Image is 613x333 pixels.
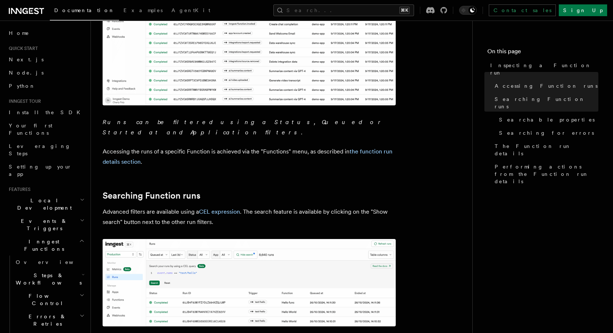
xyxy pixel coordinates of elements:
button: Events & Triggers [6,214,86,235]
span: Inspecting a Function run [490,62,598,76]
span: Searching for errors [499,129,594,137]
kbd: ⌘K [399,7,410,14]
button: Search...⌘K [273,4,414,16]
span: Quick start [6,46,38,51]
a: Searching for errors [496,126,598,140]
img: The runs list features an advance search feature that filters results using a CEL query. [103,239,396,327]
a: The Function run details [492,140,598,160]
span: Node.js [9,70,44,76]
span: Searching Function runs [495,95,598,110]
span: Inngest Functions [6,238,79,253]
span: Flow Control [13,292,80,307]
span: Accessing Function runs [495,82,598,90]
span: Home [9,29,29,37]
a: Searching Function runs [103,191,200,201]
a: Overview [13,256,86,269]
a: Next.js [6,53,86,66]
a: Searching Function runs [492,93,598,113]
span: Steps & Workflows [13,272,82,286]
a: Inspecting a Function run [487,59,598,79]
span: Leveraging Steps [9,143,71,156]
span: Events & Triggers [6,217,80,232]
h4: On this page [487,47,598,59]
span: Your first Functions [9,123,52,136]
span: Searchable properties [499,116,595,123]
span: Setting up your app [9,164,72,177]
span: Local Development [6,197,80,211]
a: the function run details section [103,148,392,165]
a: Leveraging Steps [6,140,86,160]
a: Sign Up [559,4,607,16]
span: Performing actions from the Function run details [495,163,598,185]
span: Install the SDK [9,109,85,115]
a: Accessing Function runs [492,79,598,93]
span: Python [9,83,36,89]
a: Searchable properties [496,113,598,126]
button: Inngest Functions [6,235,86,256]
span: Overview [16,259,91,265]
button: Toggle dark mode [459,6,477,15]
a: Setting up your app [6,160,86,181]
a: Python [6,79,86,93]
span: The Function run details [495,142,598,157]
button: Flow Control [13,289,86,310]
span: Documentation [54,7,115,13]
a: Documentation [50,2,119,21]
a: Contact sales [489,4,556,16]
span: Examples [123,7,163,13]
span: Inngest tour [6,98,41,104]
p: Advanced filters are available using a . The search feature is available by clicking on the "Show... [103,207,396,227]
a: Node.js [6,66,86,79]
a: CEL expression [199,208,240,215]
em: Runs can be filtered using a Status, Queued or Started at and Application filters. [103,119,384,136]
button: Local Development [6,194,86,214]
span: Errors & Retries [13,313,80,327]
p: Accessing the runs of a specific Function is achieved via the "Functions" menu, as described in . [103,146,396,167]
a: Install the SDK [6,106,86,119]
a: Home [6,26,86,40]
button: Errors & Retries [13,310,86,330]
a: AgentKit [167,2,215,20]
span: AgentKit [171,7,210,13]
span: Next.js [9,57,44,62]
button: Steps & Workflows [13,269,86,289]
a: Your first Functions [6,119,86,140]
a: Examples [119,2,167,20]
a: Performing actions from the Function run details [492,160,598,188]
span: Features [6,187,30,192]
